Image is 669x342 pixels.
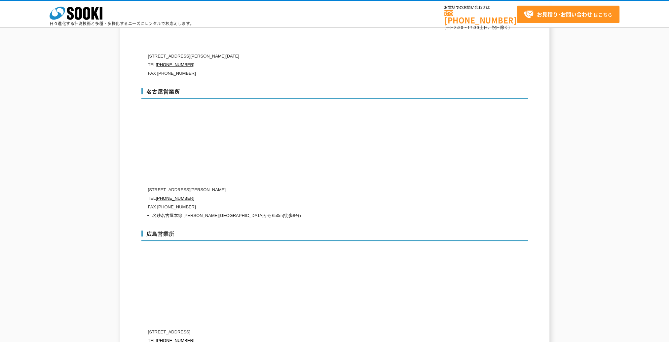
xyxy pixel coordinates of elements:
a: [PHONE_NUMBER] [156,196,194,201]
a: [PHONE_NUMBER] [156,62,194,67]
a: お見積り･お問い合わせはこちら [517,6,619,23]
a: [PHONE_NUMBER] [444,10,517,24]
p: [STREET_ADDRESS][PERSON_NAME] [148,186,465,194]
p: FAX [PHONE_NUMBER] [148,203,465,211]
h3: 名古屋営業所 [141,88,528,99]
p: FAX [PHONE_NUMBER] [148,69,465,78]
p: 日々進化する計測技術と多種・多様化するニーズにレンタルでお応えします。 [50,21,194,25]
li: 名鉄名古屋本線 [PERSON_NAME][GEOGRAPHIC_DATA]から650m(徒歩8分) [152,211,465,220]
strong: お見積り･お問い合わせ [537,10,592,18]
p: TEL [148,194,465,203]
h3: 広島営業所 [141,231,528,241]
p: [STREET_ADDRESS] [148,328,465,336]
p: TEL [148,61,465,69]
span: 8:50 [454,24,464,30]
span: はこちら [524,10,612,20]
span: お電話でのお問い合わせは [444,6,517,10]
span: 17:30 [467,24,479,30]
p: [STREET_ADDRESS][PERSON_NAME][DATE] [148,52,465,61]
span: (平日 ～ 土日、祝日除く) [444,24,510,30]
